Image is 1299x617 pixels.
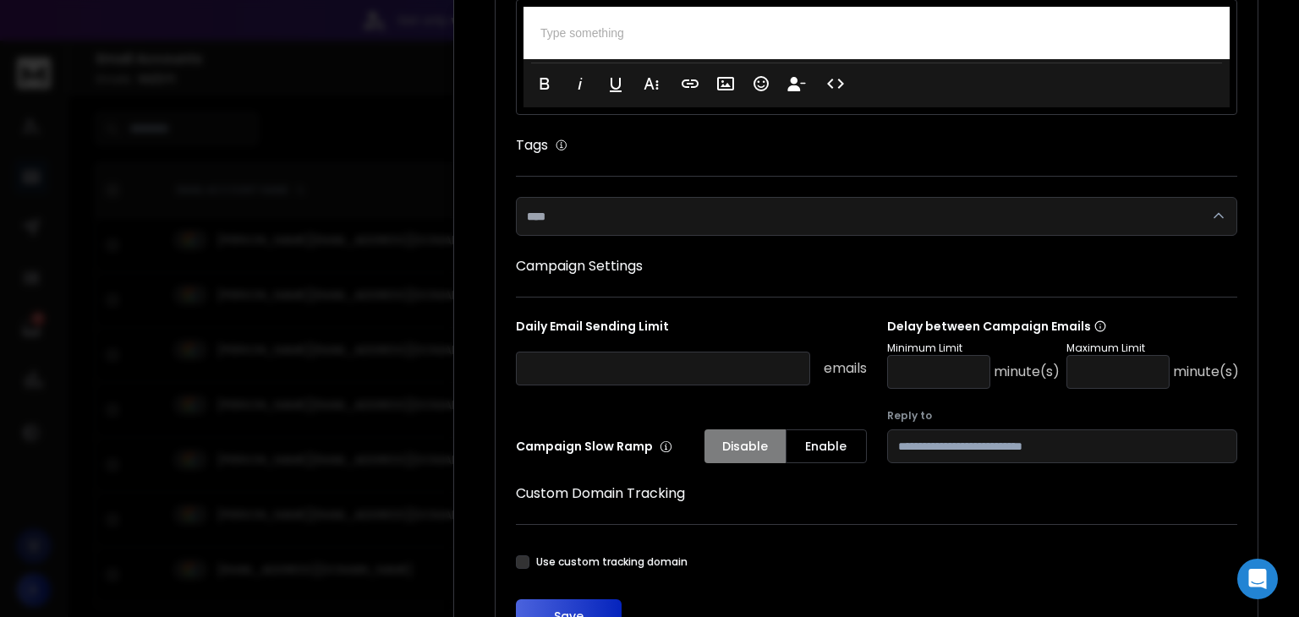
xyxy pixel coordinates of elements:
p: Minimum Limit [887,341,1060,355]
p: Campaign Slow Ramp [516,438,672,455]
button: Emoticons [745,67,777,101]
p: minute(s) [1173,362,1239,382]
p: Delay between Campaign Emails [887,318,1239,335]
button: More Text [635,67,667,101]
p: Daily Email Sending Limit [516,318,867,341]
button: Insert Link (Ctrl+K) [674,67,706,101]
button: Disable [704,429,786,463]
button: Code View [819,67,852,101]
button: Insert Unsubscribe Link [781,67,813,101]
h1: Campaign Settings [516,256,1237,276]
p: minute(s) [994,362,1060,382]
button: Italic (Ctrl+I) [564,67,596,101]
label: Use custom tracking domain [536,555,688,569]
button: Bold (Ctrl+B) [529,67,561,101]
h1: Tags [516,135,548,156]
button: Insert Image (Ctrl+P) [710,67,742,101]
p: Maximum Limit [1066,341,1239,355]
h1: Custom Domain Tracking [516,483,1237,504]
p: emails [824,358,867,379]
button: Underline (Ctrl+U) [600,67,632,101]
div: Open Intercom Messenger [1237,559,1278,599]
button: Enable [786,429,867,463]
label: Reply to [887,409,1238,423]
